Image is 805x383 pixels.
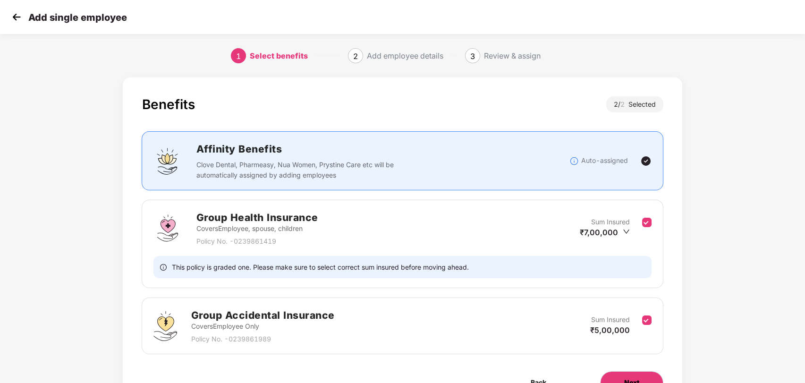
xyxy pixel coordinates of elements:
[160,263,167,272] span: info-circle
[606,96,663,112] div: 2 / Selected
[142,96,195,112] div: Benefits
[191,334,335,344] p: Policy No. - 0239861989
[196,141,535,157] h2: Affinity Benefits
[236,51,241,61] span: 1
[353,51,358,61] span: 2
[153,147,182,175] img: svg+xml;base64,PHN2ZyBpZD0iQWZmaW5pdHlfQmVuZWZpdHMiIGRhdGEtbmFtZT0iQWZmaW5pdHkgQmVuZWZpdHMiIHhtbG...
[196,160,399,180] p: Clove Dental, Pharmeasy, Nua Women, Prystine Care etc will be automatically assigned by adding em...
[191,307,335,323] h2: Group Accidental Insurance
[191,321,335,332] p: Covers Employee Only
[484,48,541,63] div: Review & assign
[153,311,177,341] img: svg+xml;base64,PHN2ZyB4bWxucz0iaHR0cDovL3d3dy53My5vcmcvMjAwMC9zdmciIHdpZHRoPSI0OS4zMjEiIGhlaWdodD...
[591,315,630,325] p: Sum Insured
[620,100,628,108] span: 2
[623,228,630,235] span: down
[591,217,630,227] p: Sum Insured
[250,48,308,63] div: Select benefits
[569,156,579,166] img: svg+xml;base64,PHN2ZyBpZD0iSW5mb18tXzMyeDMyIiBkYXRhLW5hbWU9IkluZm8gLSAzMngzMiIgeG1sbnM9Imh0dHA6Ly...
[581,155,628,166] p: Auto-assigned
[171,263,468,272] span: This policy is graded one. Please make sure to select correct sum insured before moving ahead.
[196,236,318,247] p: Policy No. - 0239861419
[196,223,318,234] p: Covers Employee, spouse, children
[28,12,127,23] p: Add single employee
[580,227,630,238] div: ₹7,00,000
[9,10,24,24] img: svg+xml;base64,PHN2ZyB4bWxucz0iaHR0cDovL3d3dy53My5vcmcvMjAwMC9zdmciIHdpZHRoPSIzMCIgaGVpZ2h0PSIzMC...
[590,325,630,335] span: ₹5,00,000
[367,48,443,63] div: Add employee details
[470,51,475,61] span: 3
[196,210,318,225] h2: Group Health Insurance
[153,214,182,242] img: svg+xml;base64,PHN2ZyBpZD0iR3JvdXBfSGVhbHRoX0luc3VyYW5jZSIgZGF0YS1uYW1lPSJHcm91cCBIZWFsdGggSW5zdX...
[640,155,652,167] img: svg+xml;base64,PHN2ZyBpZD0iVGljay0yNHgyNCIgeG1sbnM9Imh0dHA6Ly93d3cudzMub3JnLzIwMDAvc3ZnIiB3aWR0aD...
